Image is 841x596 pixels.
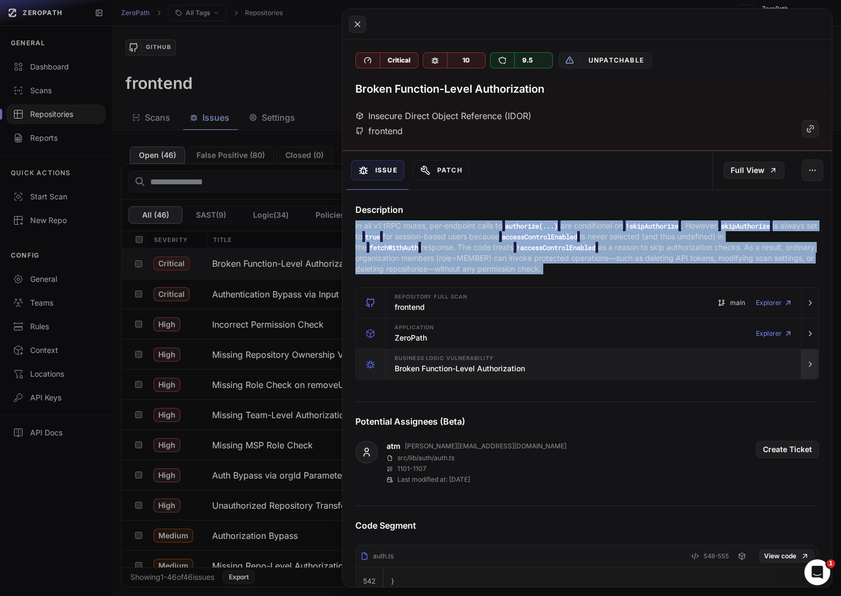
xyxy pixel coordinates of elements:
button: Patch [413,160,469,181]
span: Repository Full scan [395,294,467,300]
code: authorize(...) [502,221,560,231]
h3: frontend [395,302,425,313]
h4: Code Segment [355,519,819,532]
span: main [730,299,745,307]
code: !skipAuthorize [623,221,681,231]
span: Business Logic Vulnerability [395,356,494,361]
button: Application ZeroPath Explorer [356,318,818,349]
div: auth.ts [360,552,394,560]
p: 1101 - 1107 [397,465,426,473]
button: Repository Full scan frontend main Explorer [356,288,818,318]
span: 1 [826,559,835,568]
code: !accessControlEnabled [514,242,598,252]
h3: Broken Function-Level Authorization [395,363,525,374]
span: 548-555 [704,550,729,563]
p: Last modified at: [DATE] [397,475,470,484]
code: accessControlEnabled [499,232,580,241]
code: } [390,576,395,586]
button: Issue [351,160,404,181]
a: atm [387,441,401,452]
code: skipAuthorize [718,221,773,231]
button: Create Ticket [756,441,819,458]
h3: ZeroPath [395,332,427,343]
code: true [362,232,383,241]
a: Explorer [756,292,793,314]
p: src/lib/auth/auth.ts [397,454,454,462]
button: Business Logic Vulnerability Broken Function-Level Authorization [356,349,818,379]
iframe: Intercom live chat [804,559,830,585]
a: View code [759,550,814,563]
a: Explorer [756,323,793,344]
span: Application [395,325,434,330]
h4: Description [355,203,819,216]
code: fetchWithAuth [367,242,421,252]
div: frontend [355,124,403,137]
a: Full View [724,162,784,179]
h4: Potential Assignees (Beta) [355,415,819,428]
p: In all v1 tRPC routes, per-endpoint calls to are conditional on . However, is always set to for s... [355,220,819,274]
p: [PERSON_NAME][EMAIL_ADDRESS][DOMAIN_NAME] [405,442,566,451]
code: 542 [363,576,376,586]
